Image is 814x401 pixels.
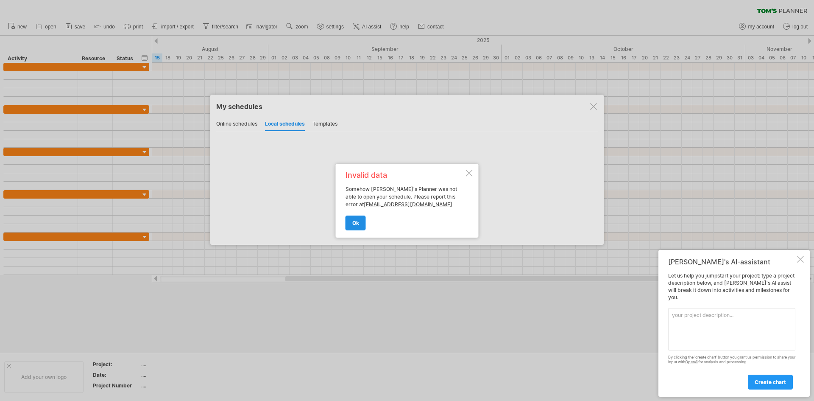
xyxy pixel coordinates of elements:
[755,379,786,385] span: create chart
[364,201,452,208] a: [EMAIL_ADDRESS][DOMAIN_NAME]
[668,272,795,389] div: Let us help you jumpstart your project: type a project description below, and [PERSON_NAME]'s AI ...
[668,355,795,365] div: By clicking the 'create chart' button you grant us permission to share your input with for analys...
[748,375,793,390] a: create chart
[685,359,698,364] a: OpenAI
[352,220,359,226] span: ok
[346,171,464,230] div: Somehow [PERSON_NAME]'s Planner was not able to open your schedule. Please report this error at
[346,216,366,230] a: ok
[668,258,795,266] div: [PERSON_NAME]'s AI-assistant
[346,171,464,179] div: Invalid data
